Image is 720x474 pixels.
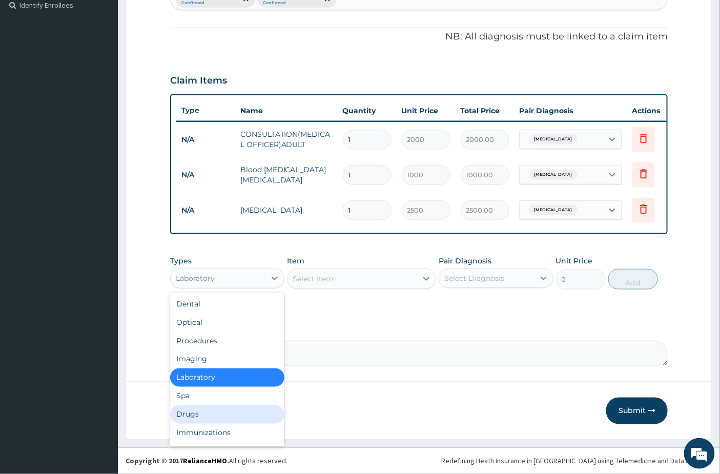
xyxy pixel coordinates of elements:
[170,368,284,387] div: Laboratory
[529,134,578,145] span: [MEDICAL_DATA]
[293,274,334,284] div: Select Item
[515,100,627,121] th: Pair Diagnosis
[181,1,237,6] small: Confirmed
[338,100,397,121] th: Quantity
[170,326,668,335] label: Comment
[627,100,678,121] th: Actions
[183,457,227,466] a: RelianceHMO
[556,256,593,266] label: Unit Price
[397,100,456,121] th: Unit Price
[606,398,668,424] button: Submit
[287,256,304,266] label: Item
[235,159,338,190] td: Blood [MEDICAL_DATA] [MEDICAL_DATA]
[170,313,284,332] div: Optical
[170,257,192,265] label: Types
[170,442,284,461] div: Others
[170,405,284,424] div: Drugs
[235,100,338,121] th: Name
[441,456,712,466] div: Redefining Heath Insurance in [GEOGRAPHIC_DATA] using Telemedicine and Data Science!
[5,280,195,316] textarea: Type your message and hit 'Enter'
[176,166,235,184] td: N/A
[170,387,284,405] div: Spa
[168,5,193,30] div: Minimize live chat window
[170,424,284,442] div: Immunizations
[439,256,491,266] label: Pair Diagnosis
[170,75,227,87] h3: Claim Items
[170,332,284,350] div: Procedures
[170,30,668,44] p: NB: All diagnosis must be linked to a claim item
[118,448,720,474] footer: All rights reserved.
[170,295,284,313] div: Dental
[176,130,235,149] td: N/A
[608,269,658,290] button: Add
[126,457,229,466] strong: Copyright © 2017 .
[235,124,338,155] td: CONSULTATION(MEDICAL OFFICER)ADULT
[529,170,578,180] span: [MEDICAL_DATA]
[53,57,172,71] div: Chat with us now
[59,129,141,233] span: We're online!
[529,205,578,215] span: [MEDICAL_DATA]
[444,273,504,283] div: Select Diagnosis
[176,273,215,283] div: Laboratory
[176,201,235,220] td: N/A
[170,350,284,368] div: Imaging
[456,100,515,121] th: Total Price
[263,1,318,6] small: Confirmed
[235,200,338,220] td: [MEDICAL_DATA].
[19,51,42,77] img: d_794563401_company_1708531726252_794563401
[176,101,235,120] th: Type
